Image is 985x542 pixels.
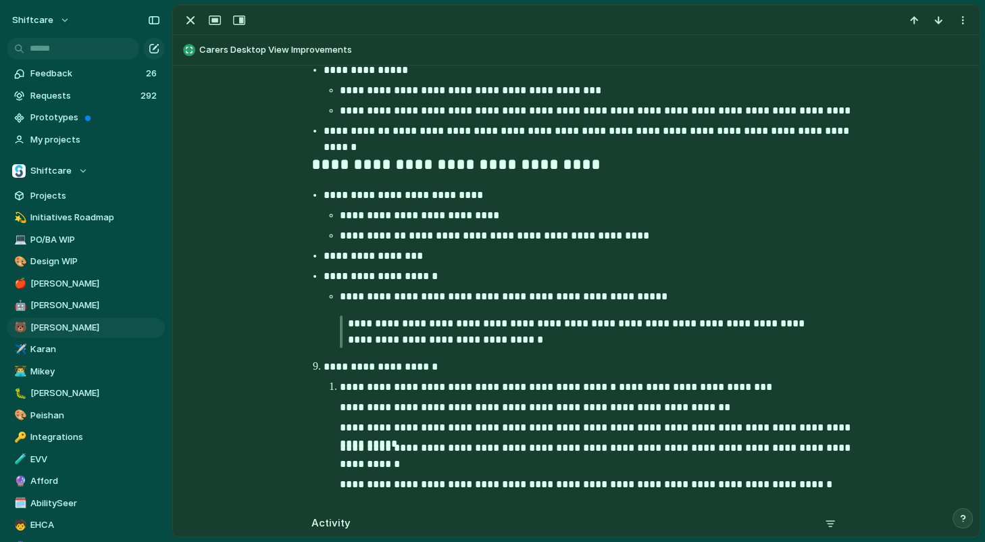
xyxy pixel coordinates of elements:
button: 🐛 [12,387,26,400]
span: Prototypes [30,111,160,124]
a: 🔮Afford [7,471,165,491]
div: 🎨 [14,408,24,423]
div: 🔑 [14,430,24,445]
span: PO/BA WIP [30,233,160,247]
a: 💫Initiatives Roadmap [7,207,165,228]
span: Integrations [30,430,160,444]
span: Carers Desktop View Improvements [199,43,974,57]
div: 💫 [14,210,24,226]
span: Shiftcare [30,164,72,178]
button: 🎨 [12,409,26,422]
span: Requests [30,89,136,103]
a: 🧪EVV [7,449,165,470]
button: 🎨 [12,255,26,268]
span: shiftcare [12,14,53,27]
span: Karan [30,343,160,356]
button: shiftcare [6,9,77,31]
div: 👨‍💻 [14,364,24,379]
button: ✈️ [12,343,26,356]
span: [PERSON_NAME] [30,299,160,312]
span: My projects [30,133,160,147]
span: Feedback [30,67,142,80]
a: Projects [7,186,165,206]
button: 🗓️ [12,497,26,510]
a: 🎨Peishan [7,405,165,426]
button: 🤖 [12,299,26,312]
span: Afford [30,474,160,488]
button: Shiftcare [7,161,165,181]
div: 🧒 [14,518,24,533]
div: 🐻 [14,320,24,335]
a: 👨‍💻Mikey [7,362,165,382]
span: 26 [146,67,159,80]
button: 🔑 [12,430,26,444]
button: 🔮 [12,474,26,488]
button: 🍎 [12,277,26,291]
a: Feedback26 [7,64,165,84]
button: 💫 [12,211,26,224]
button: Carers Desktop View Improvements [179,39,974,61]
a: 🍎[PERSON_NAME] [7,274,165,294]
span: Peishan [30,409,160,422]
h2: Activity [311,516,351,531]
span: 292 [141,89,159,103]
span: Design WIP [30,255,160,268]
div: 🐛 [14,386,24,401]
div: ✈️ [14,342,24,358]
span: Mikey [30,365,160,378]
span: [PERSON_NAME] [30,277,160,291]
div: 🗓️ [14,495,24,511]
span: Initiatives Roadmap [30,211,160,224]
span: [PERSON_NAME] [30,387,160,400]
a: 🔑Integrations [7,427,165,447]
a: Prototypes [7,107,165,128]
a: 🐻[PERSON_NAME] [7,318,165,338]
button: 🧪 [12,453,26,466]
a: Requests292 [7,86,165,106]
span: EHCA [30,518,160,532]
span: Projects [30,189,160,203]
a: 🐛[PERSON_NAME] [7,383,165,403]
button: 🐻 [12,321,26,335]
a: 💻PO/BA WIP [7,230,165,250]
span: AbilitySeer [30,497,160,510]
div: 💻 [14,232,24,247]
button: 🧒 [12,518,26,532]
a: My projects [7,130,165,150]
a: 🧒EHCA [7,515,165,535]
div: 🎨 [14,254,24,270]
button: 💻 [12,233,26,247]
a: ✈️Karan [7,339,165,360]
div: 🍎 [14,276,24,291]
a: 🗓️AbilitySeer [7,493,165,514]
a: 🤖[PERSON_NAME] [7,295,165,316]
div: 🧪 [14,451,24,467]
div: 🤖 [14,298,24,314]
a: 🎨Design WIP [7,251,165,272]
span: EVV [30,453,160,466]
div: 🔮 [14,474,24,489]
button: 👨‍💻 [12,365,26,378]
span: [PERSON_NAME] [30,321,160,335]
